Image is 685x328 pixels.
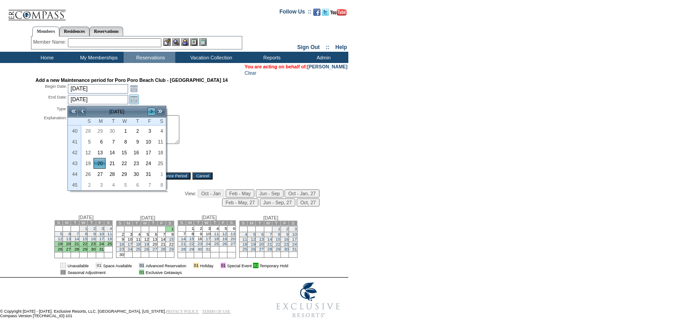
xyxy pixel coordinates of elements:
[88,220,96,225] td: T
[297,198,319,207] input: Oct, 27
[93,147,106,158] td: Monday, October 13, 2025
[326,44,329,50] span: ::
[214,232,218,236] a: 11
[96,242,104,247] td: 24
[256,189,284,198] input: Jun - Sep
[142,169,153,179] a: 31
[8,2,66,21] img: Compass Home
[280,221,289,226] td: F
[286,232,289,237] a: 9
[169,237,173,242] a: 15
[106,117,118,126] th: Tuesday
[142,148,153,157] a: 17
[163,38,171,46] img: b_edit.gif
[263,215,279,220] span: [DATE]
[68,232,71,236] a: 6
[120,247,124,252] a: 23
[267,237,272,242] a: 14
[186,220,194,225] td: M
[206,242,210,246] a: 24
[272,221,280,226] td: T
[82,169,93,179] a: 26
[142,158,154,169] td: Friday, October 24, 2025
[94,169,105,179] a: 27
[154,147,166,158] td: Saturday, October 18, 2025
[264,221,272,226] td: W
[82,158,93,168] a: 19
[69,107,78,116] a: <<
[107,237,112,241] a: 18
[313,11,320,17] a: Become our fan on Facebook
[297,52,348,63] td: Admin
[85,232,87,236] a: 8
[142,126,154,136] td: Friday, October 03, 2025
[161,247,165,252] a: 28
[116,237,124,242] td: 9
[81,126,93,136] td: Sunday, September 28, 2025
[128,242,132,247] a: 17
[142,180,154,190] td: Friday, November 07, 2025
[94,137,105,147] a: 6
[154,148,165,157] a: 18
[149,242,157,247] td: 20
[93,126,106,136] td: Monday, September 29, 2025
[178,220,186,225] td: S
[243,242,247,247] a: 18
[68,169,81,180] th: 44
[166,309,199,314] a: PRIVACY POLICY
[154,169,165,179] a: 1
[104,220,112,225] td: S
[129,136,142,147] td: Thursday, October 09, 2025
[189,237,194,241] a: 15
[307,64,347,69] a: [PERSON_NAME]
[118,126,130,136] td: Wednesday, October 01, 2025
[124,52,175,63] td: Reservations
[278,232,280,237] a: 8
[154,180,166,190] td: Saturday, November 08, 2025
[245,64,347,69] span: You are acting on behalf of:
[142,126,153,136] a: 3
[129,117,142,126] th: Thursday
[133,263,138,268] img: i.gif
[141,232,149,237] td: 5
[227,220,236,225] td: S
[226,189,254,198] input: Feb - May
[292,242,297,247] a: 24
[106,126,117,136] a: 30
[322,9,329,16] img: Follow us on Twitter
[157,221,165,226] td: F
[141,237,149,242] td: 12
[91,237,95,241] a: 16
[243,247,247,252] a: 25
[74,237,79,241] a: 14
[118,137,129,147] a: 8
[87,107,147,117] td: [DATE]
[79,220,87,225] td: W
[142,169,154,180] td: Friday, October 31, 2025
[93,117,106,126] th: Monday
[154,126,165,136] a: 4
[106,137,117,147] a: 7
[129,158,142,169] td: Thursday, October 23, 2025
[245,70,256,76] a: Clear
[154,169,166,180] td: Saturday, November 01, 2025
[149,232,157,237] td: 6
[198,189,224,198] input: Oct - Jan
[202,226,210,232] td: 3
[144,242,149,247] a: 19
[133,221,141,226] td: T
[93,226,95,231] a: 2
[149,237,157,242] td: 13
[211,220,219,225] td: T
[219,220,227,225] td: F
[93,158,106,169] td: Monday, October 20, 2025
[260,198,295,207] input: Jun - Sep, 27
[58,237,62,241] a: 12
[68,126,81,136] th: 40
[231,242,235,246] a: 27
[107,232,112,236] a: 11
[54,242,62,247] td: 19
[129,169,142,180] td: Thursday, October 30, 2025
[104,242,112,247] td: 25
[120,242,124,247] a: 16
